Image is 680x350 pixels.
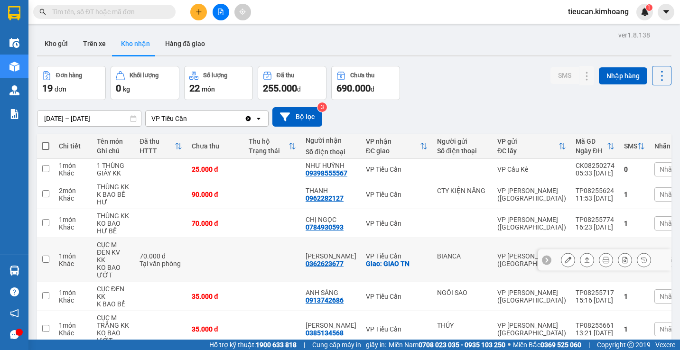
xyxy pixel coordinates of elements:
div: 1 món [59,162,87,169]
div: Đơn hàng [56,72,82,79]
div: VP [PERSON_NAME] ([GEOGRAPHIC_DATA]) [497,187,566,202]
div: 09398555567 [306,169,347,177]
span: | [304,340,305,350]
button: Đã thu255.000đ [258,66,326,100]
div: VP nhận [366,138,420,145]
div: K BAO BỂ [97,300,130,308]
span: Cung cấp máy in - giấy in: [312,340,386,350]
div: KO BAO HƯ BỂ [97,220,130,235]
div: KO BAO ƯỚT [97,329,130,344]
div: 1 món [59,252,87,260]
th: Toggle SortBy [135,134,187,159]
div: BIANCA [437,252,488,260]
span: món [202,85,215,93]
div: THANH [306,187,356,194]
img: warehouse-icon [9,266,19,276]
span: 0 [116,83,121,94]
div: Giao hàng [580,253,594,267]
div: 0362623677 [306,260,344,267]
div: 11:53 [DATE] [576,194,615,202]
div: CỤC M ĐEN KV KK [97,241,130,264]
div: Khác [59,260,87,267]
div: 70.000 đ [192,220,239,227]
div: 1 món [59,289,87,296]
div: CHỊ NGỌC [306,216,356,223]
span: kg [123,85,130,93]
span: Miền Nam [389,340,505,350]
div: 0784930593 [306,223,344,231]
span: notification [10,309,19,318]
div: 1 [624,325,645,333]
span: Hỗ trợ kỹ thuật: [209,340,297,350]
div: CỤC M TRẮNG KK [97,314,130,329]
div: Số điện thoại [437,147,488,155]
img: solution-icon [9,109,19,119]
span: đơn [55,85,66,93]
button: file-add [213,4,229,20]
div: K BAO BỂ HƯ [97,191,130,206]
svg: Clear value [244,115,252,122]
div: 1 [624,293,645,300]
div: Tên món [97,138,130,145]
div: NHƯ HUỲNH [306,162,356,169]
div: Chưa thu [192,142,239,150]
div: THÙNG KK [97,183,130,191]
span: tieucan.kimhoang [560,6,636,18]
div: DUY PHƯƠNG [306,322,356,329]
span: message [10,330,19,339]
span: Nhãn [660,166,676,173]
div: 2 món [59,187,87,194]
div: Người gửi [437,138,488,145]
div: TP08255624 [576,187,615,194]
div: TP08255774 [576,216,615,223]
button: Kho nhận [113,32,158,55]
span: question-circle [10,287,19,296]
button: Đơn hàng19đơn [37,66,106,100]
div: KO BAO ƯỚT [97,264,130,279]
img: warehouse-icon [9,62,19,72]
button: aim [234,4,251,20]
img: icon-new-feature [641,8,649,16]
div: Đã thu [140,138,175,145]
input: Selected VP Tiểu Cần. [188,114,189,123]
div: VP Tiểu Cần [366,166,428,173]
div: VP [PERSON_NAME] ([GEOGRAPHIC_DATA]) [497,289,566,304]
th: Toggle SortBy [244,134,301,159]
button: Chưa thu690.000đ [331,66,400,100]
div: VP Tiểu Cần [366,325,428,333]
div: VP gửi [497,138,559,145]
div: 15:16 [DATE] [576,296,615,304]
div: ver 1.8.138 [618,30,650,40]
button: Bộ lọc [272,107,322,127]
div: Chi tiết [59,142,87,150]
div: Khối lượng [130,72,158,79]
div: Mã GD [576,138,607,145]
div: VP Cầu Kè [497,166,566,173]
div: 90.000 đ [192,191,239,198]
th: Toggle SortBy [361,134,432,159]
div: 0385134568 [306,329,344,337]
th: Toggle SortBy [619,134,650,159]
sup: 1 [646,4,652,11]
strong: 0369 525 060 [540,341,581,349]
button: plus [190,4,207,20]
button: SMS [550,67,579,84]
span: 19 [42,83,53,94]
div: Khác [59,194,87,202]
div: Khác [59,169,87,177]
div: 25.000 đ [192,166,239,173]
div: Tại văn phòng [140,260,182,267]
button: Số lượng22món [184,66,253,100]
span: Miền Bắc [513,340,581,350]
span: caret-down [662,8,671,16]
div: 35.000 đ [192,293,239,300]
div: ĐC giao [366,147,420,155]
div: 1 món [59,322,87,329]
div: 70.000 đ [140,252,182,260]
div: 0962282127 [306,194,344,202]
div: HTTT [140,147,175,155]
div: 16:23 [DATE] [576,223,615,231]
div: Khác [59,223,87,231]
button: Trên xe [75,32,113,55]
span: 255.000 [263,83,297,94]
